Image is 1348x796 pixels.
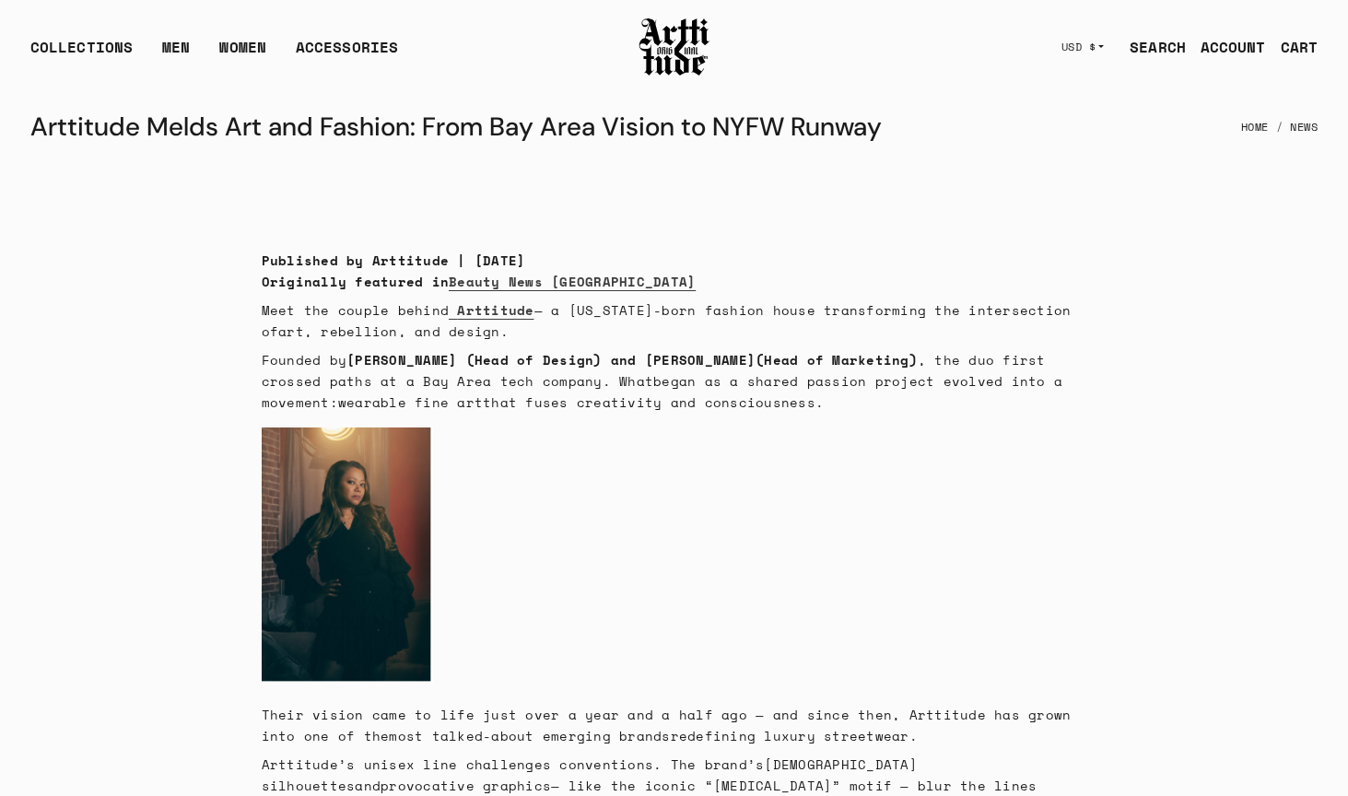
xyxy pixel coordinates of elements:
[262,300,1072,341] span: — a [US_STATE]-born fashion house transforming the intersection of
[219,36,266,73] a: WOMEN
[1290,107,1318,147] a: News
[262,371,1063,412] span: assion project evolved into a movement:
[262,705,1072,745] span: Their vision came to life just over a year and a half ago — and since then, Arttitude has grown i...
[262,755,918,795] span: [DEMOGRAPHIC_DATA] silhouettes
[262,251,697,291] strong: Published by Arttitude | [DATE] Originally featured in
[500,322,509,341] span: .
[30,105,882,149] h1: Arttitude Melds Art and Fashion: From Bay Area Vision to NYFW Runway
[16,36,413,73] ul: Main navigation
[262,350,347,369] span: Founded by
[389,726,670,745] span: most talked-about emerging brands
[449,272,696,291] a: Beauty News [GEOGRAPHIC_DATA]
[457,300,533,320] strong: Arttitude
[1266,29,1318,65] a: Open cart
[1061,40,1096,54] span: USD $
[638,16,711,78] img: Arttitude
[1115,29,1186,65] a: SEARCH
[355,776,381,795] span: and
[1241,107,1269,147] a: Home
[653,371,815,391] span: began as a shared p
[262,755,765,774] span: Arttitude’s unisex line challenges conventions. The brand’s
[449,300,534,320] a: Arttitude
[1050,27,1116,67] button: USD $
[1186,29,1266,65] a: ACCOUNT
[338,392,483,412] span: wearable fine art
[162,36,190,73] a: MEN
[1281,36,1318,58] div: CART
[483,392,824,412] span: that fuses creativity and consciousness.
[346,350,756,369] strong: [PERSON_NAME] (Head of Design) and [PERSON_NAME]
[756,350,918,369] strong: (Head of Marketing)
[381,776,551,795] span: provocative graphics
[30,36,133,73] div: COLLECTIONS
[278,322,500,341] span: art, rebellion, and design
[262,300,450,320] span: Meet the couple behind
[671,726,918,745] span: redefining luxury streetwear.
[296,36,398,73] div: ACCESSORIES
[262,350,1046,391] span: , the duo first crossed paths at a Bay Area tech company. What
